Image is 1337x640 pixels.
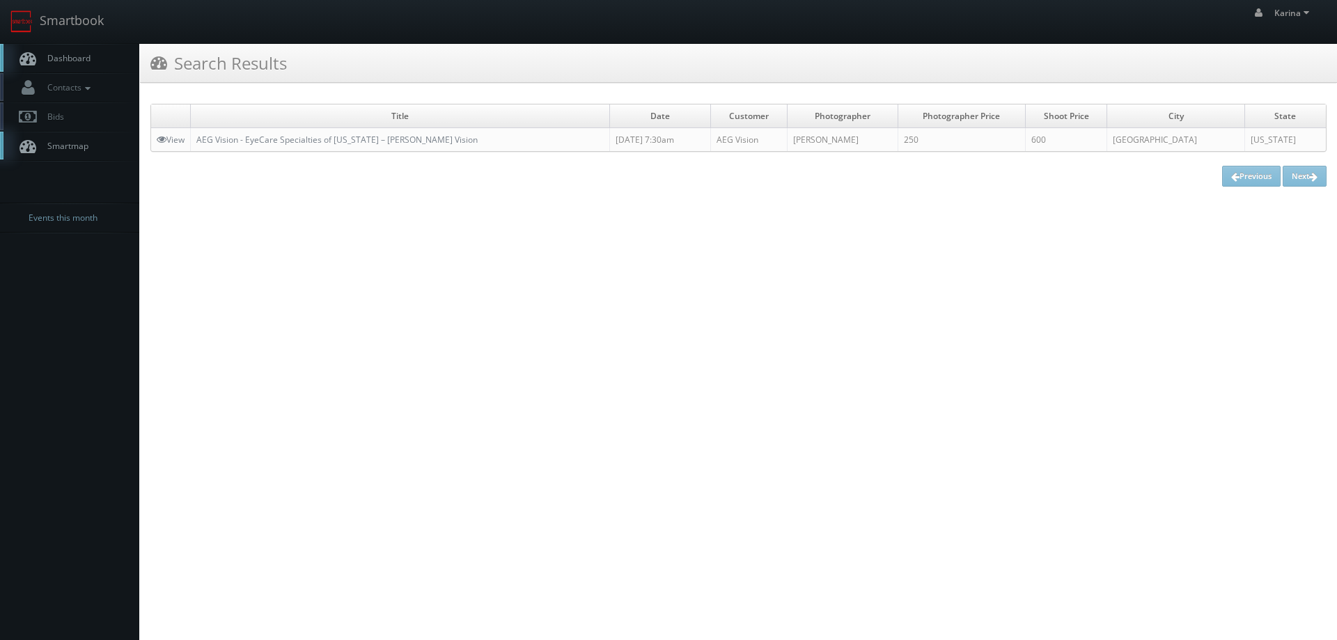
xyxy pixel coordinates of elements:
td: Photographer Price [898,104,1025,128]
span: Events this month [29,211,97,225]
td: [US_STATE] [1244,128,1326,152]
span: Karina [1274,7,1313,19]
td: Customer [710,104,787,128]
td: AEG Vision [710,128,787,152]
span: Bids [40,111,64,123]
a: AEG Vision - EyeCare Specialties of [US_STATE] – [PERSON_NAME] Vision [196,134,478,146]
td: Date [610,104,711,128]
img: smartbook-logo.png [10,10,33,33]
h3: Search Results [150,51,287,75]
td: State [1244,104,1326,128]
td: 600 [1026,128,1107,152]
span: Dashboard [40,52,91,64]
span: Contacts [40,81,94,93]
td: 250 [898,128,1025,152]
td: [DATE] 7:30am [610,128,711,152]
td: [PERSON_NAME] [788,128,898,152]
td: Shoot Price [1026,104,1107,128]
td: [GEOGRAPHIC_DATA] [1107,128,1244,152]
td: City [1107,104,1244,128]
span: Smartmap [40,140,88,152]
td: Photographer [788,104,898,128]
a: View [157,134,185,146]
td: Title [191,104,610,128]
